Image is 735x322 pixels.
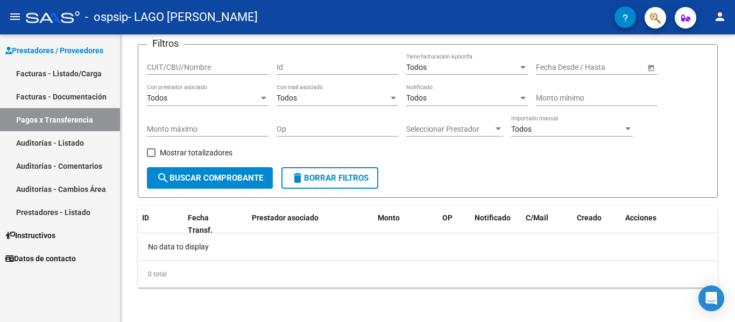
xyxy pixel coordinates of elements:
[138,261,718,288] div: 0 total
[625,213,656,222] span: Acciones
[645,62,656,73] button: Open calendar
[188,213,213,234] span: Fecha Transf.
[536,63,569,72] input: Start date
[378,213,400,222] span: Monto
[291,171,304,184] mat-icon: delete
[5,45,103,56] span: Prestadores / Proveedores
[577,213,602,222] span: Creado
[9,10,22,23] mat-icon: menu
[160,146,232,159] span: Mostrar totalizadores
[157,171,169,184] mat-icon: search
[147,36,184,51] h3: Filtros
[406,63,427,71] span: Todos
[526,213,548,222] span: C/Mail
[277,94,297,102] span: Todos
[406,94,427,102] span: Todos
[475,213,511,222] span: Notificado
[521,206,573,242] datatable-header-cell: C/Mail
[138,206,183,242] datatable-header-cell: ID
[252,213,319,222] span: Prestador asociado
[183,206,232,242] datatable-header-cell: Fecha Transf.
[713,10,726,23] mat-icon: person
[373,206,438,242] datatable-header-cell: Monto
[5,253,76,264] span: Datos de contacto
[157,173,263,183] span: Buscar Comprobante
[621,206,718,242] datatable-header-cell: Acciones
[511,125,532,133] span: Todos
[128,5,258,29] span: - LAGO [PERSON_NAME]
[142,213,149,222] span: ID
[147,167,273,189] button: Buscar Comprobante
[406,125,493,134] span: Seleccionar Prestador
[147,94,167,102] span: Todos
[470,206,521,242] datatable-header-cell: Notificado
[85,5,128,29] span: - ospsip
[281,167,378,189] button: Borrar Filtros
[438,206,470,242] datatable-header-cell: OP
[5,230,55,241] span: Instructivos
[138,233,718,260] div: No data to display
[698,285,724,311] div: Open Intercom Messenger
[573,206,621,242] datatable-header-cell: Creado
[442,213,453,222] span: OP
[248,206,373,242] datatable-header-cell: Prestador asociado
[291,173,369,183] span: Borrar Filtros
[578,63,631,72] input: End date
